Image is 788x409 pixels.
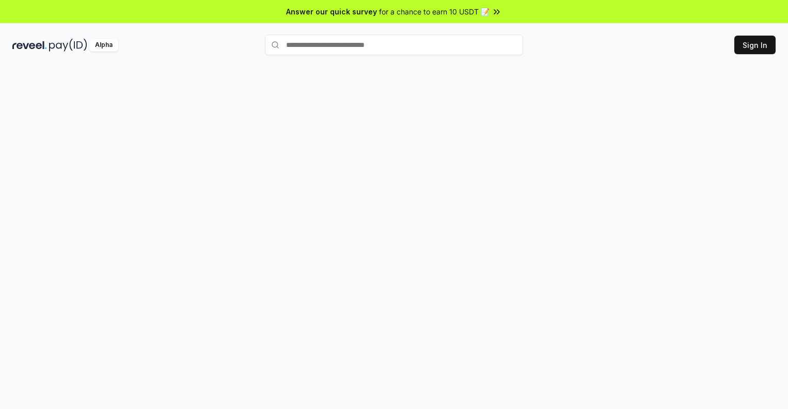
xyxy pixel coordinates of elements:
[12,39,47,52] img: reveel_dark
[49,39,87,52] img: pay_id
[89,39,118,52] div: Alpha
[379,6,490,17] span: for a chance to earn 10 USDT 📝
[286,6,377,17] span: Answer our quick survey
[734,36,776,54] button: Sign In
